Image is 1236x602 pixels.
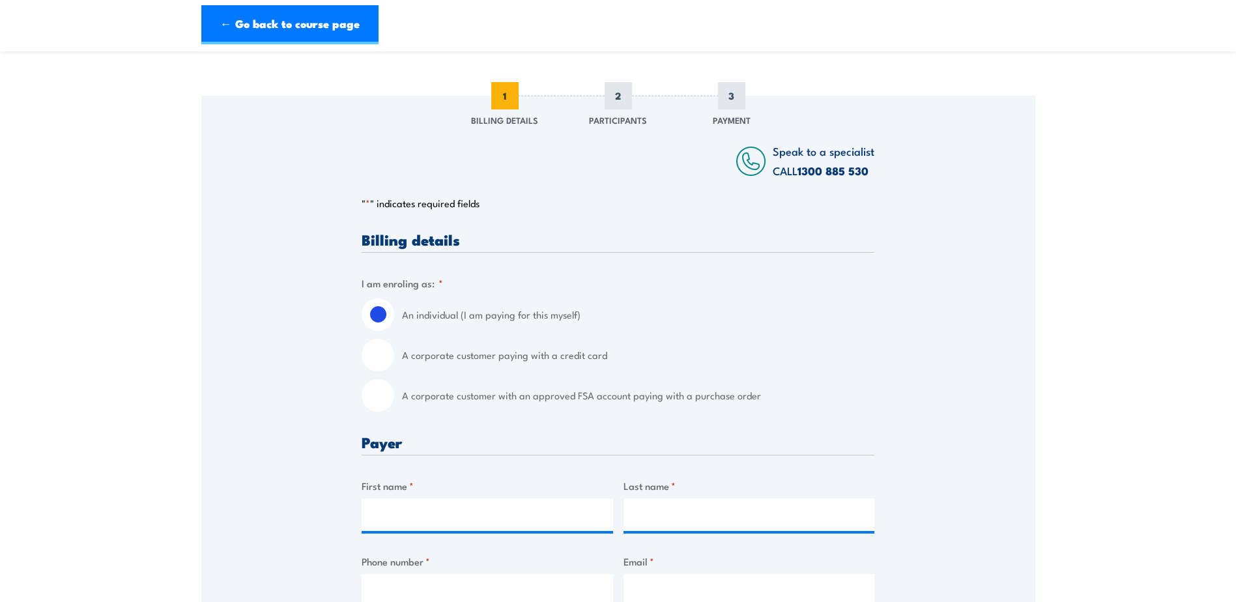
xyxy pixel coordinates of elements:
span: 2 [605,82,632,109]
span: 1 [491,82,519,109]
label: Email [624,554,875,569]
label: First name [362,478,613,493]
label: An individual (I am paying for this myself) [402,298,874,331]
span: Participants [589,113,647,126]
label: A corporate customer with an approved FSA account paying with a purchase order [402,379,874,412]
label: A corporate customer paying with a credit card [402,339,874,371]
h3: Payer [362,435,874,450]
span: Payment [713,113,751,126]
span: 3 [718,82,745,109]
label: Phone number [362,554,613,569]
h3: Billing details [362,232,874,247]
a: ← Go back to course page [201,5,379,44]
span: Billing Details [471,113,538,126]
legend: I am enroling as: [362,276,443,291]
label: Last name [624,478,875,493]
span: Speak to a specialist CALL [773,143,874,179]
p: " " indicates required fields [362,197,874,210]
a: 1300 885 530 [798,162,869,179]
